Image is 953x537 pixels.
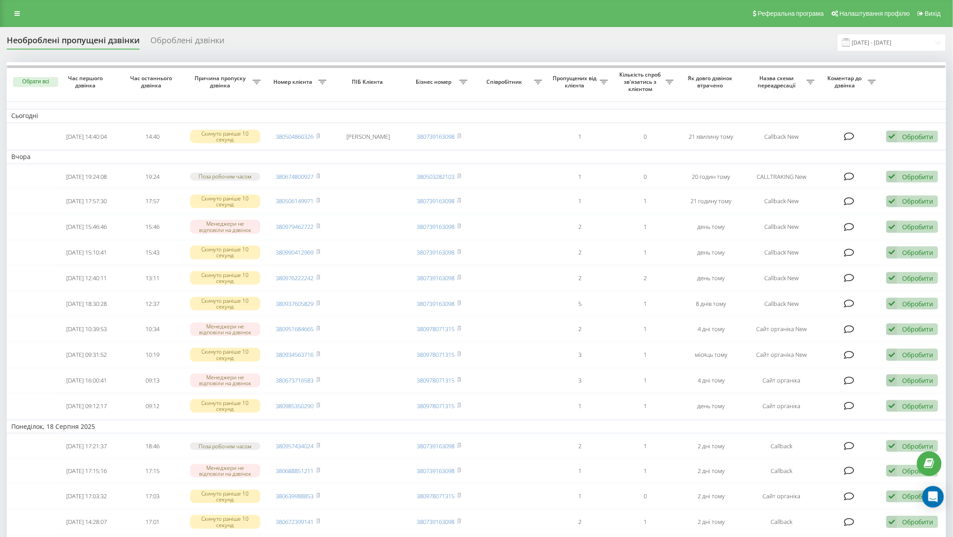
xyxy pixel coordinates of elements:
td: 1 [613,343,678,367]
td: 1 [613,510,678,534]
a: 380503282103 [417,173,455,181]
td: 09:12 [119,394,185,418]
span: Вихід [925,10,941,17]
td: 09:13 [119,369,185,392]
td: 2 [547,435,613,457]
div: Обробити [902,197,933,205]
div: Скинуто раніше 10 секунд [190,348,261,361]
td: Callback [744,435,819,457]
td: Сайт органіка [744,394,819,418]
div: Обробити [902,223,933,231]
a: 380739163098 [417,248,455,256]
span: Номер клієнта [270,78,318,86]
span: Час останнього дзвінка [127,75,178,89]
span: Бізнес номер [411,78,459,86]
td: [DATE] 12:40:11 [54,266,119,290]
div: Скинуто раніше 10 секунд [190,515,261,528]
td: [DATE] 17:57:30 [54,189,119,213]
td: 4 дні тому [678,317,744,341]
div: Обробити [902,173,933,181]
div: Необроблені пропущені дзвінки [7,36,140,50]
td: 17:03 [119,484,185,508]
td: 1 [613,394,678,418]
a: 380739163098 [417,467,455,475]
div: Менеджери не відповіли на дзвінок [190,220,261,233]
div: Обробити [902,376,933,385]
td: 2 [547,266,613,290]
td: день тому [678,215,744,239]
span: Час першого дзвінка [61,75,112,89]
span: Пропущених від клієнта [551,75,600,89]
a: 380674800927 [276,173,314,181]
a: 380739163098 [417,518,455,526]
div: Обробити [902,467,933,475]
div: Менеджери не відповіли на дзвінок [190,464,261,478]
td: [DATE] 15:46:46 [54,215,119,239]
span: Назва схеми переадресації [749,75,807,89]
td: 14:40 [119,125,185,149]
td: 0 [613,125,678,149]
td: 10:34 [119,317,185,341]
div: Поза робочим часом [190,442,261,450]
a: 380979462722 [276,223,314,231]
a: 380985350290 [276,402,314,410]
td: [PERSON_NAME] [331,125,406,149]
td: 13:11 [119,266,185,290]
td: 17:15 [119,459,185,483]
a: 380978071315 [417,492,455,500]
span: Як довго дзвінок втрачено [686,75,737,89]
div: Обробити [902,325,933,333]
a: 380957434024 [276,442,314,450]
td: день тому [678,394,744,418]
a: 380739163098 [417,442,455,450]
td: 2 [547,510,613,534]
div: Обробити [902,492,933,501]
td: [DATE] 09:12:17 [54,394,119,418]
a: 380739163098 [417,223,455,231]
div: Поза робочим часом [190,173,261,180]
td: 10:19 [119,343,185,367]
td: 2 дні тому [678,435,744,457]
td: день тому [678,266,744,290]
td: місяць тому [678,343,744,367]
span: Коментар до дзвінка [824,75,868,89]
div: Open Intercom Messenger [922,486,944,508]
td: [DATE] 18:30:28 [54,292,119,316]
div: Скинуто раніше 10 секунд [190,195,261,208]
td: Callback New [744,292,819,316]
td: Callback New [744,266,819,290]
a: 380739163098 [417,197,455,205]
a: 380978071315 [417,325,455,333]
td: 2 дні тому [678,510,744,534]
td: 1 [613,317,678,341]
a: 380976222242 [276,274,314,282]
div: Обробити [902,518,933,526]
span: Кількість спроб зв'язатись з клієнтом [617,71,666,92]
td: 1 [613,215,678,239]
td: 21 хвилину тому [678,125,744,149]
td: 3 [547,343,613,367]
a: 380978071315 [417,350,455,359]
td: 2 дні тому [678,459,744,483]
div: Обробити [902,274,933,282]
td: Сьогодні [7,109,946,123]
td: 4 дні тому [678,369,744,392]
td: Callback New [744,125,819,149]
td: Callback New [744,189,819,213]
td: 12:37 [119,292,185,316]
td: 1 [613,241,678,264]
a: 380673716583 [276,376,314,384]
a: 380978071315 [417,402,455,410]
td: 8 днів тому [678,292,744,316]
a: 380739163098 [417,300,455,308]
td: день тому [678,241,744,264]
td: 1 [613,369,678,392]
td: [DATE] 09:31:52 [54,343,119,367]
td: [DATE] 17:03:32 [54,484,119,508]
div: Скинуто раніше 10 секунд [190,246,261,259]
a: 380506149971 [276,197,314,205]
td: [DATE] 15:10:41 [54,241,119,264]
td: 1 [613,189,678,213]
span: Реферальна програма [758,10,824,17]
td: 2 [613,266,678,290]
